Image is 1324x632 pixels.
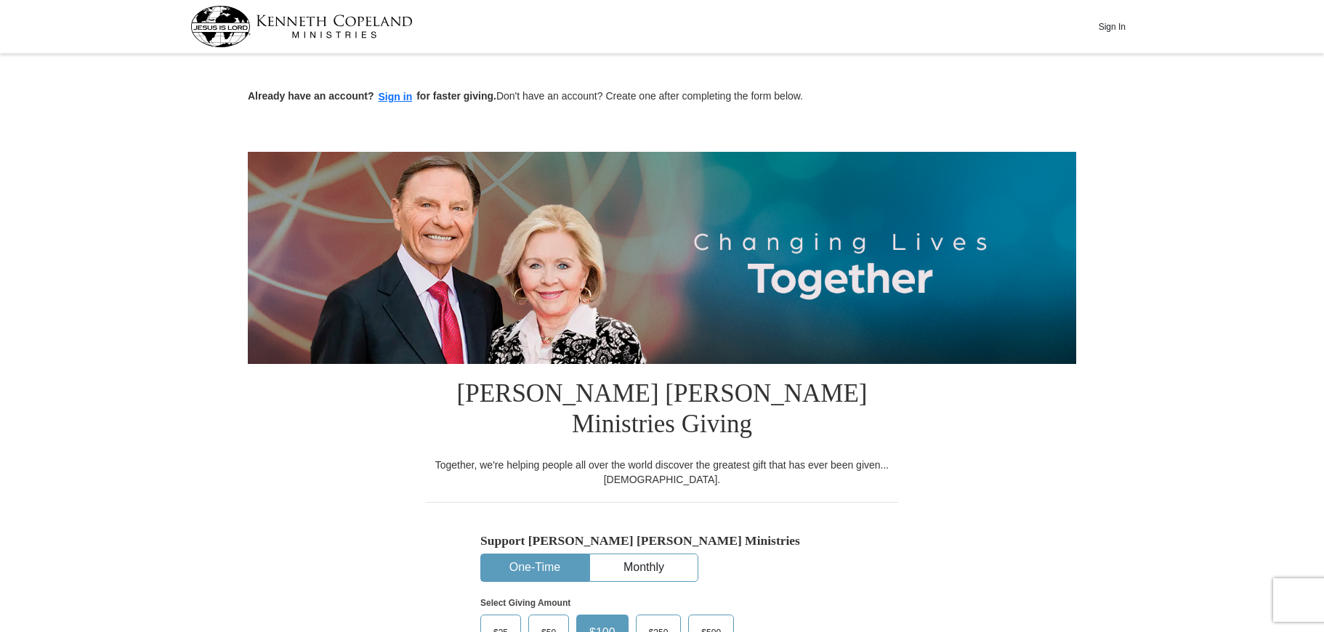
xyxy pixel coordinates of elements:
[1090,15,1134,38] button: Sign In
[248,89,1076,105] p: Don't have an account? Create one after completing the form below.
[426,364,898,458] h1: [PERSON_NAME] [PERSON_NAME] Ministries Giving
[374,89,417,105] button: Sign in
[190,6,413,47] img: kcm-header-logo.svg
[590,554,698,581] button: Monthly
[481,554,589,581] button: One-Time
[248,90,496,102] strong: Already have an account? for faster giving.
[480,533,844,548] h5: Support [PERSON_NAME] [PERSON_NAME] Ministries
[480,598,570,608] strong: Select Giving Amount
[426,458,898,487] div: Together, we're helping people all over the world discover the greatest gift that has ever been g...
